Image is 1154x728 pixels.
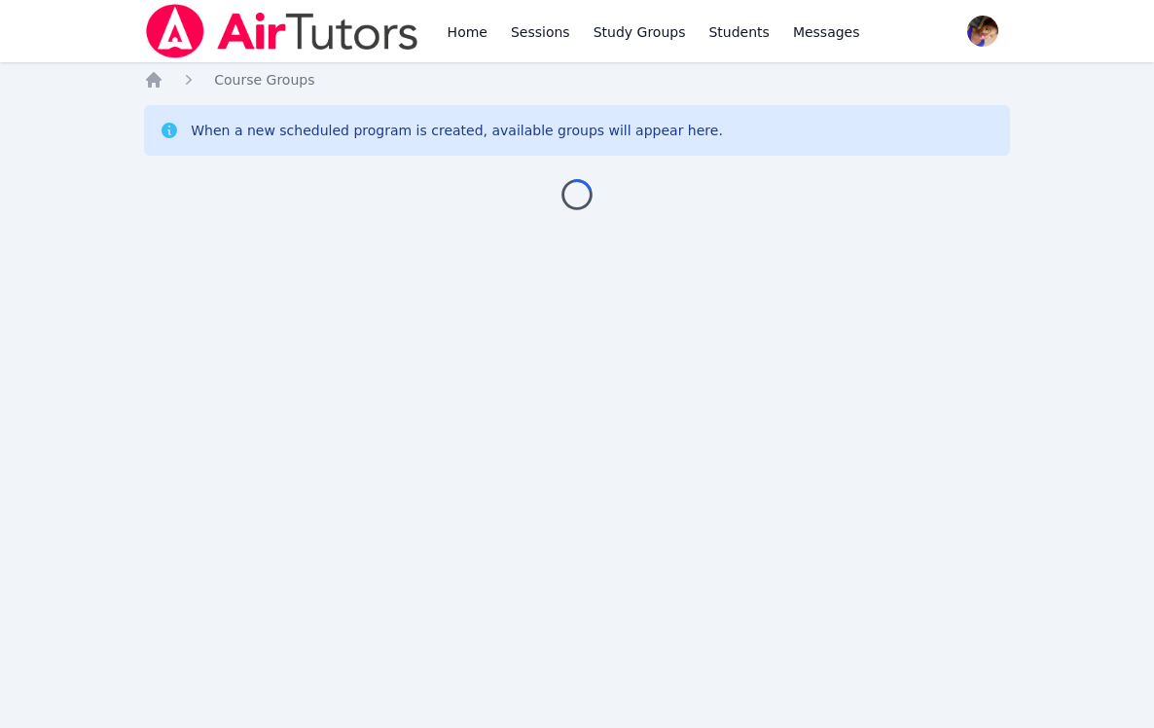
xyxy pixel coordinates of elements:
[191,121,723,140] div: When a new scheduled program is created, available groups will appear here.
[214,70,314,90] a: Course Groups
[144,4,419,58] img: Air Tutors
[793,22,860,42] span: Messages
[214,72,314,88] span: Course Groups
[144,70,1010,90] nav: Breadcrumb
